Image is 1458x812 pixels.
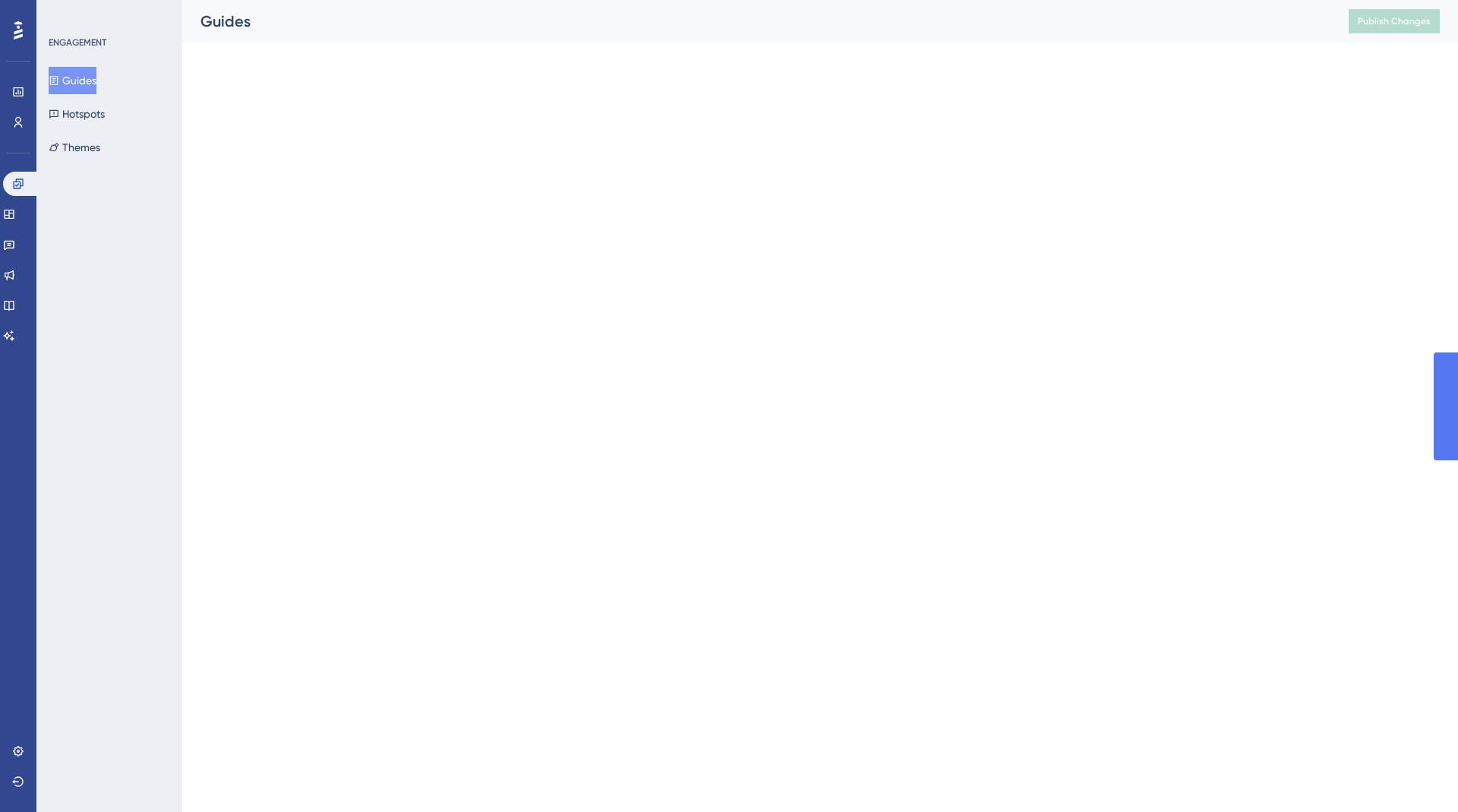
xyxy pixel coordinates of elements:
button: Themes [49,134,100,161]
div: ENGAGEMENT [49,36,106,49]
div: Guides [200,11,1311,32]
iframe: UserGuiding AI Assistant Launcher [1394,752,1440,798]
button: Hotspots [49,100,105,128]
button: Guides [49,67,96,94]
span: Publish Changes [1358,15,1431,27]
button: Publish Changes [1349,9,1440,33]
